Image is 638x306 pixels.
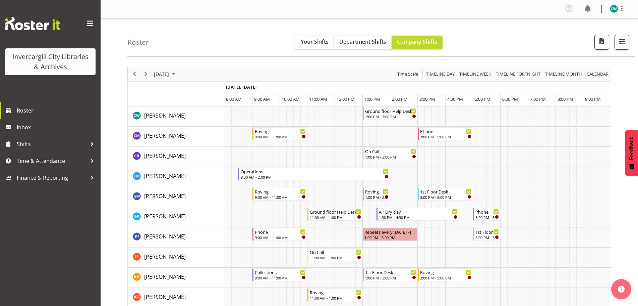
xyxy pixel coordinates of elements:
[364,228,416,235] div: Repeats every [DATE] - [PERSON_NAME]
[226,96,242,102] span: 8:00 AM
[365,148,416,155] div: On Call
[475,228,499,235] div: 1st Floor Desk
[397,70,419,78] span: Time Scale
[282,96,300,102] span: 10:00 AM
[420,269,471,275] div: Roving
[334,36,392,49] button: Department Shifts
[544,70,583,78] button: Timeline Month
[252,228,308,241] div: Jillian Hunter"s event - Phone Begin From Wednesday, October 1, 2025 at 9:00:00 AM GMT+13:00 Ends...
[144,152,186,160] a: [PERSON_NAME]
[255,134,306,139] div: 9:00 AM - 11:00 AM
[17,139,87,149] span: Shifts
[140,67,152,81] div: next period
[365,107,416,114] div: Ground floor Help Desk
[255,188,306,195] div: Roving
[128,147,224,167] td: Chris Broad resource
[339,38,386,45] span: Department Shifts
[396,70,419,78] button: Time Scale
[144,293,186,301] a: [PERSON_NAME]
[5,17,60,30] img: Rosterit website logo
[153,70,170,78] span: [DATE]
[363,147,418,160] div: Chris Broad"s event - On Call Begin From Wednesday, October 1, 2025 at 1:00:00 PM GMT+13:00 Ends ...
[420,188,471,195] div: 1st Floor Desk
[128,207,224,227] td: Grace Roscoe-Squires resource
[144,152,186,160] span: [PERSON_NAME]
[364,235,416,240] div: 1:00 PM - 3:00 PM
[255,128,306,134] div: Roving
[376,208,459,221] div: Grace Roscoe-Squires"s event - Air Dry clay Begin From Wednesday, October 1, 2025 at 1:30:00 PM G...
[420,275,471,280] div: 3:00 PM - 5:00 PM
[420,134,471,139] div: 3:00 PM - 5:00 PM
[363,268,418,281] div: Kaela Harley"s event - 1st Floor Desk Begin From Wednesday, October 1, 2025 at 1:00:00 PM GMT+13:...
[252,268,308,281] div: Kaela Harley"s event - Collections Begin From Wednesday, October 1, 2025 at 9:00:00 AM GMT+13:00 ...
[473,228,501,241] div: Jillian Hunter"s event - 1st Floor Desk Begin From Wednesday, October 1, 2025 at 5:00:00 PM GMT+1...
[144,232,186,241] a: [PERSON_NAME]
[141,70,151,78] button: Next
[475,96,490,102] span: 5:00 PM
[337,96,355,102] span: 12:00 PM
[364,96,380,102] span: 1:00 PM
[310,289,361,296] div: Roving
[310,249,361,255] div: On Call
[128,248,224,268] td: Joanne Forbes resource
[418,127,473,140] div: Chamique Mamolo"s event - Phone Begin From Wednesday, October 1, 2025 at 3:00:00 PM GMT+13:00 End...
[144,212,186,220] a: [PERSON_NAME]
[397,38,437,45] span: Company Shifts
[255,269,306,275] div: Collections
[447,96,463,102] span: 4:00 PM
[475,208,499,215] div: Phone
[238,168,390,180] div: Cindy Mulrooney"s event - Operations Begin From Wednesday, October 1, 2025 at 8:30:00 AM GMT+13:0...
[392,36,443,49] button: Company Shifts
[458,70,492,78] button: Timeline Week
[502,96,518,102] span: 6:00 PM
[379,208,458,215] div: Air Dry clay
[615,35,629,50] button: Filter Shifts
[495,70,542,78] button: Fortnight
[307,289,363,301] div: Katie Greene"s event - Roving Begin From Wednesday, October 1, 2025 at 11:00:00 AM GMT+13:00 Ends...
[301,38,329,45] span: Your Shifts
[254,96,270,102] span: 9:00 AM
[144,192,186,200] a: [PERSON_NAME]
[625,130,638,176] button: Feedback - Show survey
[310,215,361,220] div: 11:00 AM - 1:00 PM
[365,194,389,200] div: 1:00 PM - 2:00 PM
[130,70,139,78] button: Previous
[610,5,618,13] img: catherine-wilson11657.jpg
[241,174,389,180] div: 8:30 AM - 2:00 PM
[144,273,186,281] a: [PERSON_NAME]
[310,255,361,260] div: 11:00 AM - 1:00 PM
[618,286,625,293] img: help-xxl-2.png
[495,70,541,78] span: Timeline Fortnight
[473,208,501,221] div: Grace Roscoe-Squires"s event - Phone Begin From Wednesday, October 1, 2025 at 5:00:00 PM GMT+13:0...
[128,167,224,187] td: Cindy Mulrooney resource
[252,188,308,201] div: Gabriel McKay Smith"s event - Roving Begin From Wednesday, October 1, 2025 at 9:00:00 AM GMT+13:0...
[127,38,149,46] h4: Roster
[586,70,610,78] button: Month
[363,188,390,201] div: Gabriel McKay Smith"s event - Roving Begin From Wednesday, October 1, 2025 at 1:00:00 PM GMT+13:0...
[392,96,408,102] span: 2:00 PM
[558,96,573,102] span: 8:00 PM
[128,187,224,207] td: Gabriel McKay Smith resource
[144,253,186,261] a: [PERSON_NAME]
[12,52,89,72] div: Invercargill City Libraries & Archives
[425,70,456,78] button: Timeline Day
[629,137,635,160] span: Feedback
[17,105,97,116] span: Roster
[255,228,306,235] div: Phone
[153,70,178,78] button: October 2025
[144,172,186,180] span: [PERSON_NAME]
[226,84,256,90] span: [DATE], [DATE]
[252,127,308,140] div: Chamique Mamolo"s event - Roving Begin From Wednesday, October 1, 2025 at 9:00:00 AM GMT+13:00 En...
[586,70,609,78] span: calendar
[241,168,389,175] div: Operations
[418,188,473,201] div: Gabriel McKay Smith"s event - 1st Floor Desk Begin From Wednesday, October 1, 2025 at 3:00:00 PM ...
[365,154,416,160] div: 1:00 PM - 3:00 PM
[128,227,224,248] td: Jillian Hunter resource
[295,36,334,49] button: Your Shifts
[365,188,389,195] div: Roving
[544,70,583,78] span: Timeline Month
[144,293,186,301] span: [PERSON_NAME]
